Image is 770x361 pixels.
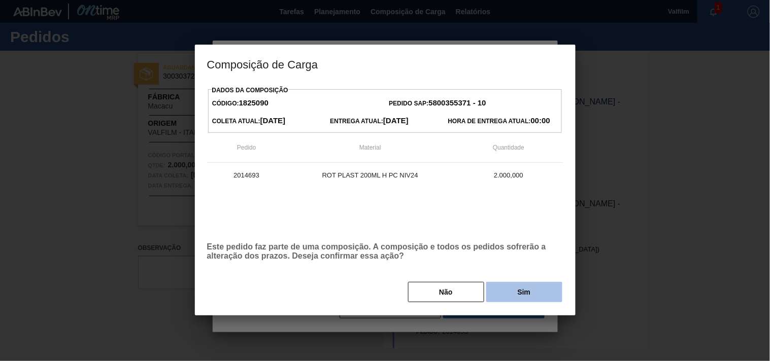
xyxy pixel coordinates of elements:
strong: 5800355371 - 10 [429,98,486,107]
label: Dados da Composição [212,87,288,94]
span: Código: [212,100,269,107]
h3: Composição de Carga [195,45,576,83]
strong: [DATE] [383,116,409,125]
button: Não [408,282,484,302]
span: Pedido [237,144,256,151]
td: 2.000,000 [454,163,563,188]
strong: 00:00 [531,116,550,125]
span: Quantidade [493,144,524,151]
strong: 1825090 [239,98,269,107]
span: Coleta Atual: [212,118,285,125]
td: 2014693 [207,163,286,188]
p: Este pedido faz parte de uma composição. A composição e todos os pedidos sofrerão a alteração dos... [207,242,563,261]
strong: [DATE] [260,116,286,125]
span: Pedido SAP: [389,100,486,107]
span: Entrega Atual: [330,118,409,125]
button: Sim [486,282,562,302]
span: Material [359,144,381,151]
span: Hora de Entrega Atual: [448,118,550,125]
td: ROT PLAST 200ML H PC NIV24 [286,163,454,188]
